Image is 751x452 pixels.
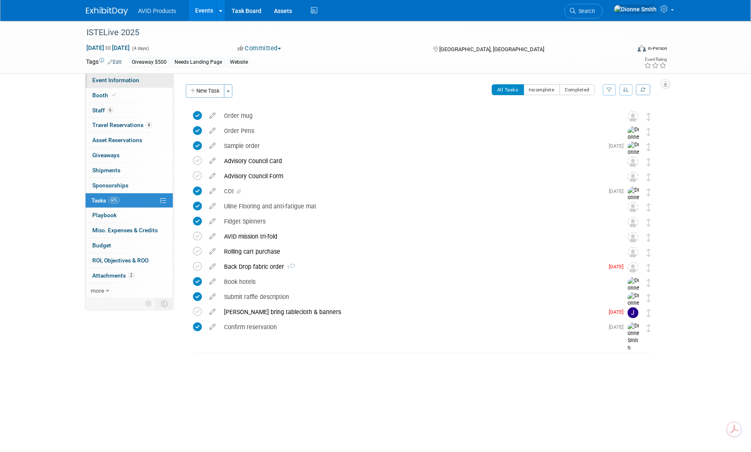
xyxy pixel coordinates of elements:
[205,127,220,135] a: edit
[628,292,640,322] img: Dionne Smith
[220,109,611,123] div: Order mug
[581,44,667,56] div: Event Format
[628,111,639,122] img: Unassigned
[628,126,640,156] img: Dionne Smith
[104,44,112,51] span: to
[220,244,611,259] div: Rolling cart purchase
[220,139,604,153] div: Sample order
[220,320,604,334] div: Confirm reservation
[205,203,220,210] a: edit
[205,157,220,165] a: edit
[614,5,657,14] img: Dionne Smith
[86,208,173,223] a: Playbook
[205,142,220,150] a: edit
[220,184,604,198] div: COI
[92,107,113,114] span: Staff
[131,46,149,51] span: (4 days)
[220,214,611,229] div: Fidget Spinners
[560,84,595,95] button: Completed
[86,133,173,148] a: Asset Reservations
[205,172,220,180] a: edit
[205,248,220,255] a: edit
[647,143,651,151] i: Move task
[138,8,176,14] span: AVID Products
[86,57,122,67] td: Tags
[220,169,611,183] div: Advisory Council Form
[92,167,120,174] span: Shipments
[647,158,651,166] i: Move task
[564,4,603,18] a: Search
[647,113,651,121] i: Move task
[647,128,651,136] i: Move task
[609,324,628,330] span: [DATE]
[86,178,173,193] a: Sponsorships
[91,197,120,204] span: Tasks
[647,234,651,242] i: Move task
[609,309,628,315] span: [DATE]
[609,188,628,194] span: [DATE]
[628,322,640,352] img: Dionne Smith
[205,263,220,270] a: edit
[83,25,618,40] div: ISTELive 2025
[141,298,156,309] td: Personalize Event Tab Strip
[146,122,152,128] span: 4
[156,298,173,309] td: Toggle Event Tabs
[524,84,560,95] button: Incomplete
[220,275,611,289] div: Book hotels
[205,323,220,331] a: edit
[284,265,295,270] span: 1
[205,218,220,225] a: edit
[628,156,639,167] img: Unassigned
[220,154,611,168] div: Advisory Council Card
[492,84,524,95] button: All Tasks
[235,44,284,53] button: Committed
[86,118,173,132] a: Travel Reservations4
[647,294,651,302] i: Move task
[205,112,220,119] a: edit
[86,253,173,268] a: ROI, Objectives & ROO
[647,173,651,181] i: Move task
[628,307,639,318] img: Jon Prove
[86,73,173,88] a: Event Information
[644,57,667,62] div: Event Rating
[92,272,134,279] span: Attachments
[628,262,639,273] img: Unassigned
[609,143,628,149] span: [DATE]
[220,229,611,244] div: AVID mission tri-fold
[86,163,173,178] a: Shipments
[628,277,640,307] img: Dionne Smith
[86,283,173,298] a: more
[92,257,149,264] span: ROI, Objectives & ROO
[86,88,173,103] a: Booth
[439,46,544,52] span: [GEOGRAPHIC_DATA], [GEOGRAPHIC_DATA]
[86,148,173,163] a: Giveaways
[112,93,116,97] i: Booth reservation complete
[220,305,604,319] div: [PERSON_NAME] bring tablecloth & banners
[86,268,173,283] a: Attachments2
[647,279,651,287] i: Move task
[647,188,651,196] i: Move task
[205,293,220,301] a: edit
[647,324,651,332] i: Move task
[128,272,134,278] span: 2
[92,77,139,83] span: Event Information
[205,308,220,316] a: edit
[86,223,173,238] a: Misc. Expenses & Credits
[91,287,104,294] span: more
[205,233,220,240] a: edit
[220,260,604,274] div: Back Drop fabric order
[86,238,173,253] a: Budget
[636,84,650,95] a: Refresh
[92,92,118,99] span: Booth
[92,152,120,158] span: Giveaways
[205,278,220,286] a: edit
[92,242,111,249] span: Budget
[186,84,224,98] button: New Task
[92,122,152,128] span: Travel Reservations
[628,187,640,216] img: Dionne Smith
[647,203,651,211] i: Move task
[205,187,220,195] a: edit
[628,232,639,243] img: Unassigned
[92,137,142,143] span: Asset Reservations
[647,249,651,257] i: Move task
